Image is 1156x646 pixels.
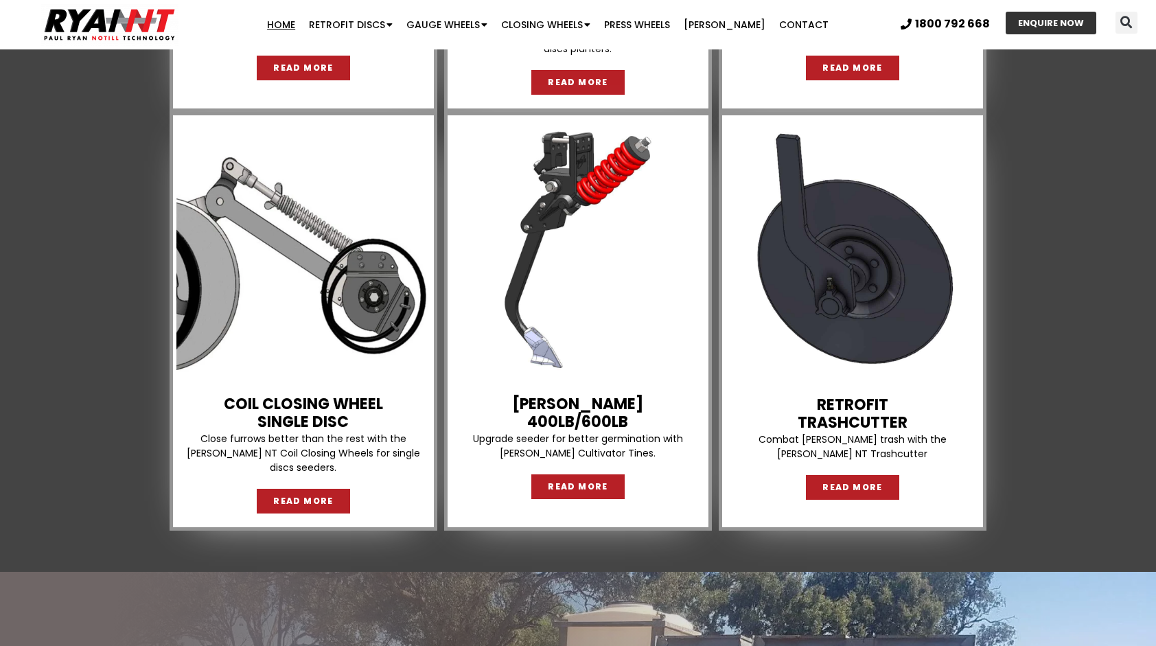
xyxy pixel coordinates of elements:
img: Side view of Single Disc closing wheel [176,122,430,376]
a: Gauge Wheels [400,11,494,38]
a: READ MORE [257,56,350,80]
a: [PERSON_NAME] [677,11,772,38]
span: READ MORE [273,64,334,72]
a: ENQUIRE NOW [1006,12,1096,34]
a: READ MORE [806,475,899,500]
img: Ryan NT logo [41,3,178,46]
a: Closing Wheels [494,11,597,38]
a: Contact [772,11,835,38]
img: Retrofit trashcutter speed tiller [726,122,980,376]
a: READ MORE [806,56,899,80]
p: Upgrade seeder for better germination with [PERSON_NAME] Cultivator Tines. [451,432,705,461]
span: READ MORE [822,64,883,72]
nav: Menu [224,11,872,38]
a: Press Wheels [597,11,677,38]
a: COIL CLOSING WHEELSINGLE DISC [224,393,383,432]
p: Close furrows better than the rest with the [PERSON_NAME] NT Coil Closing Wheels for single discs... [176,432,430,475]
span: ENQUIRE NOW [1018,19,1084,27]
a: Home [260,11,302,38]
span: READ MORE [548,78,608,86]
p: Combat [PERSON_NAME] trash with the [PERSON_NAME] NT Trashcutter [726,432,980,461]
a: [PERSON_NAME]400lb/600lb [512,393,643,432]
a: READ MORE [531,474,625,499]
a: READ MORE [531,70,625,95]
span: READ MORE [273,497,334,505]
span: READ MORE [548,483,608,491]
a: Retrofit Discs [302,11,400,38]
span: READ MORE [822,483,883,492]
a: READ MORE [257,489,350,514]
div: Search [1115,12,1137,34]
img: RYAN NT Tyne. Seeder bar [451,122,705,376]
span: 1800 792 668 [915,19,990,30]
a: 1800 792 668 [901,19,990,30]
a: RetrofitTrashcutter [798,394,908,433]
